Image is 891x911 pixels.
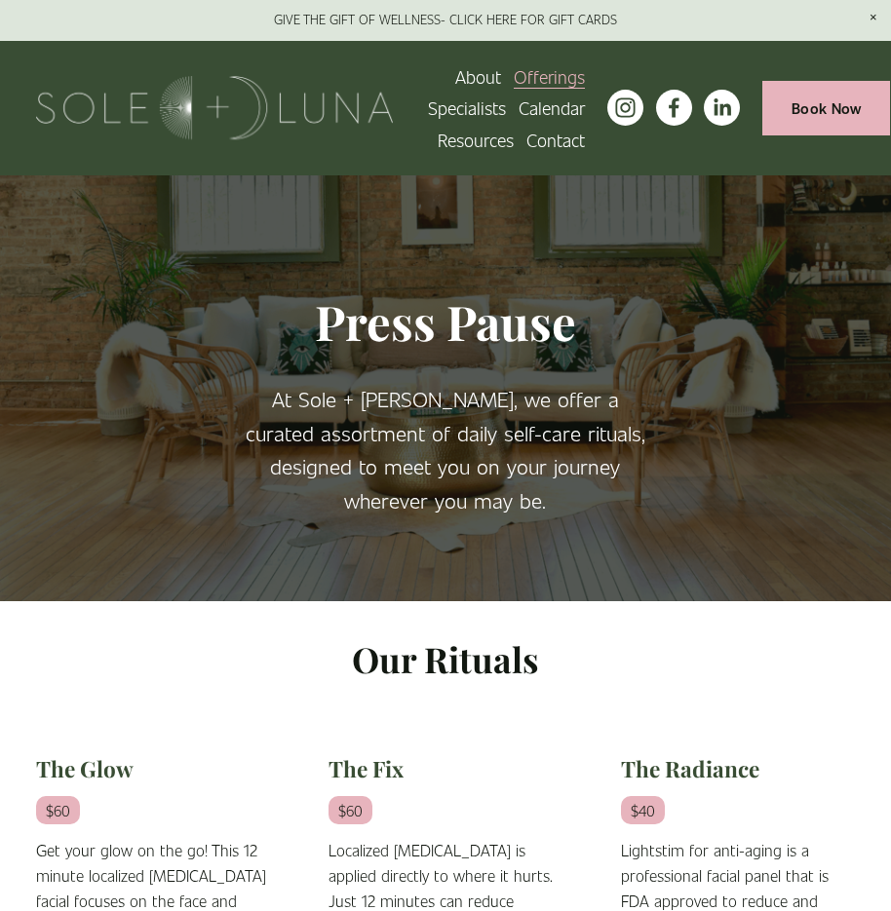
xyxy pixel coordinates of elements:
[36,631,856,687] p: Our Rituals
[36,755,270,783] h2: The Glow
[455,60,501,93] a: About
[704,90,740,126] a: LinkedIn
[241,292,650,351] h1: Press Pause
[514,60,585,93] a: folder dropdown
[241,382,650,516] p: At Sole + [PERSON_NAME], we offer a curated assortment of daily self-care rituals, designed to me...
[621,796,665,824] em: $40
[519,93,585,125] a: Calendar
[607,90,643,126] a: instagram-unauth
[36,796,80,824] em: $60
[762,81,890,135] a: Book Now
[428,93,506,125] a: Specialists
[438,124,514,156] a: folder dropdown
[438,126,514,154] span: Resources
[329,755,562,783] h2: The Fix
[621,755,855,783] h2: The Radiance
[514,62,585,91] span: Offerings
[526,124,585,156] a: Contact
[656,90,692,126] a: facebook-unauth
[329,796,372,824] em: $60
[36,76,394,139] img: Sole + Luna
